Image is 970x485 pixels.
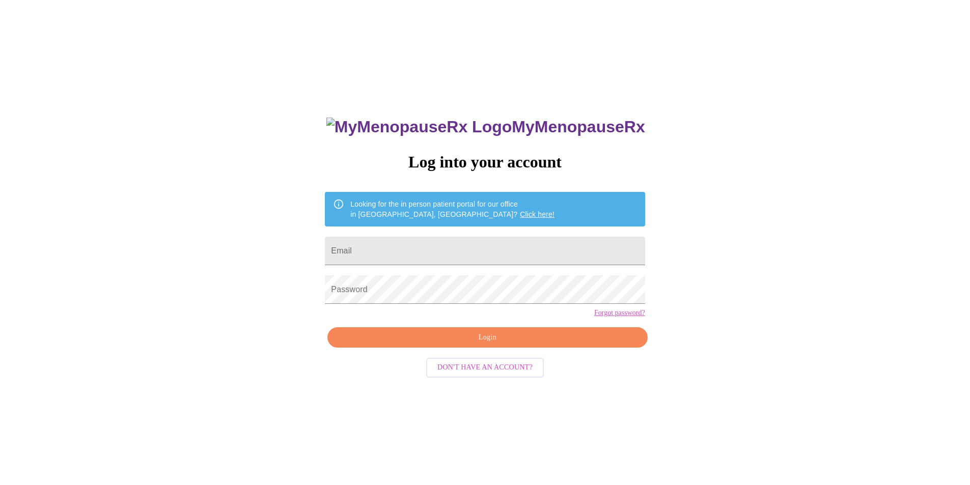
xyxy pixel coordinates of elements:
button: Login [327,327,647,348]
span: Don't have an account? [437,361,533,374]
button: Don't have an account? [426,358,544,378]
span: Login [339,331,635,344]
h3: Log into your account [325,153,645,172]
a: Forgot password? [594,309,645,317]
a: Click here! [520,210,555,218]
img: MyMenopauseRx Logo [326,118,512,136]
h3: MyMenopauseRx [326,118,645,136]
a: Don't have an account? [424,362,546,371]
div: Looking for the in person patient portal for our office in [GEOGRAPHIC_DATA], [GEOGRAPHIC_DATA]? [350,195,555,223]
